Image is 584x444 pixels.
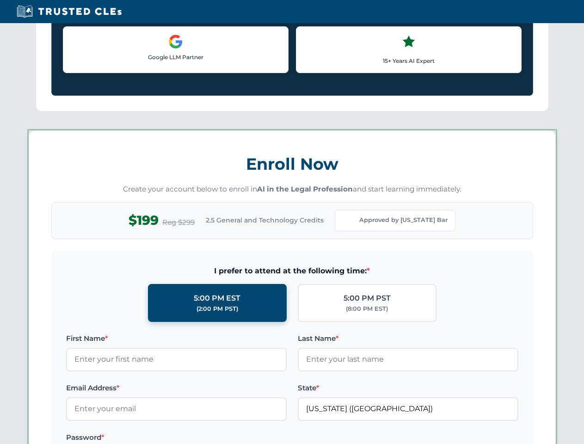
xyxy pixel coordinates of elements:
[129,210,159,231] span: $199
[51,149,533,179] h3: Enroll Now
[51,184,533,195] p: Create your account below to enroll in and start learning immediately.
[343,214,356,227] img: Florida Bar
[344,292,391,304] div: 5:00 PM PST
[298,397,518,420] input: Florida (FL)
[194,292,240,304] div: 5:00 PM EST
[298,348,518,371] input: Enter your last name
[298,382,518,394] label: State
[359,216,448,225] span: Approved by [US_STATE] Bar
[346,304,388,314] div: (8:00 PM EST)
[66,382,287,394] label: Email Address
[197,304,238,314] div: (2:00 PM PST)
[206,215,324,225] span: 2.5 General and Technology Credits
[66,333,287,344] label: First Name
[162,217,195,228] span: Reg $299
[71,53,281,62] p: Google LLM Partner
[257,185,353,193] strong: AI in the Legal Profession
[14,5,124,18] img: Trusted CLEs
[298,333,518,344] label: Last Name
[304,56,514,65] p: 15+ Years AI Expert
[66,397,287,420] input: Enter your email
[168,34,183,49] img: Google
[66,265,518,277] span: I prefer to attend at the following time:
[66,348,287,371] input: Enter your first name
[66,432,287,443] label: Password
